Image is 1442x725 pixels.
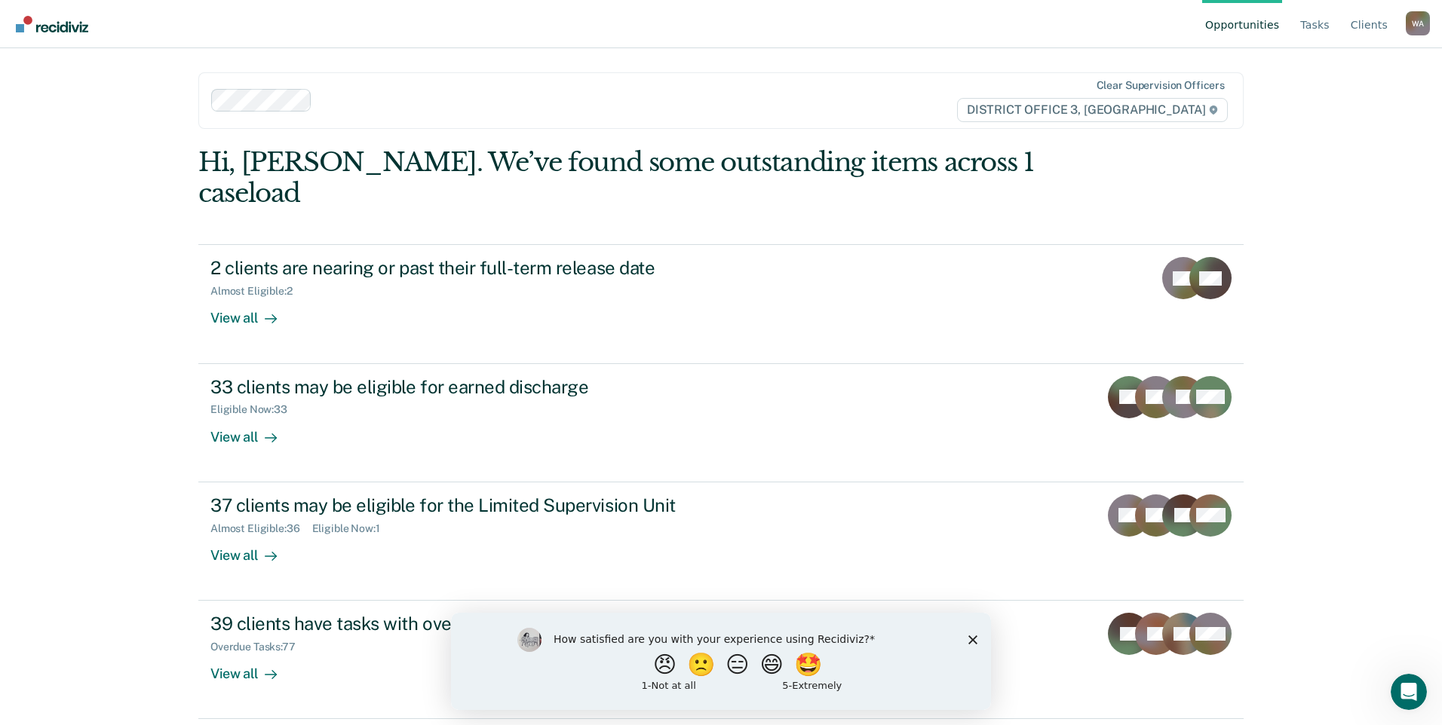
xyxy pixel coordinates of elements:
div: Eligible Now : 1 [312,522,392,535]
a: 37 clients may be eligible for the Limited Supervision UnitAlmost Eligible:36Eligible Now:1View all [198,482,1244,601]
div: View all [210,416,295,445]
a: 2 clients are nearing or past their full-term release dateAlmost Eligible:2View all [198,244,1244,363]
div: 39 clients have tasks with overdue or upcoming due dates [210,613,740,635]
div: 37 clients may be eligible for the Limited Supervision Unit [210,494,740,516]
iframe: Survey by Kim from Recidiviz [451,613,991,710]
div: View all [210,534,295,564]
div: Overdue Tasks : 77 [210,641,308,653]
iframe: Intercom live chat [1391,674,1427,710]
div: Almost Eligible : 36 [210,522,312,535]
span: DISTRICT OFFICE 3, [GEOGRAPHIC_DATA] [957,98,1228,122]
div: 33 clients may be eligible for earned discharge [210,376,740,398]
div: Almost Eligible : 2 [210,285,305,298]
a: 33 clients may be eligible for earned dischargeEligible Now:33View all [198,364,1244,482]
div: View all [210,298,295,327]
button: Profile dropdown button [1406,11,1430,35]
img: Recidiviz [16,16,88,32]
div: Hi, [PERSON_NAME]. We’ve found some outstanding items across 1 caseload [198,147,1035,209]
div: Eligible Now : 33 [210,403,299,416]
div: View all [210,653,295,683]
div: W A [1406,11,1430,35]
div: Clear supervision officers [1097,79,1225,92]
a: 39 clients have tasks with overdue or upcoming due datesOverdue Tasks:77View all [198,601,1244,719]
div: 2 clients are nearing or past their full-term release date [210,257,740,279]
